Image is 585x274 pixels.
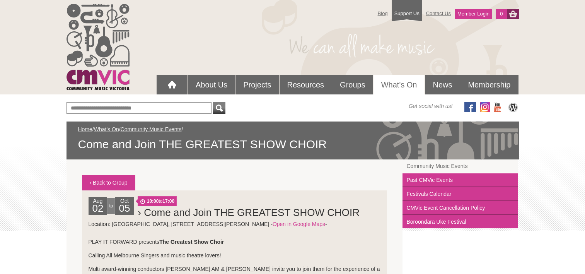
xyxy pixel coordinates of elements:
[273,221,325,227] a: Open in Google Maps
[455,9,492,19] a: Member Login
[403,215,518,228] a: Boroondara Uke Festival
[90,205,106,215] h2: 02
[121,126,182,132] a: Community Music Events
[332,75,373,94] a: Groups
[280,75,332,94] a: Resources
[67,4,130,90] img: cmvic_logo.png
[82,175,135,190] a: ‹ Back to Group
[147,199,159,204] strong: 10:00
[188,75,235,94] a: About Us
[89,252,381,259] p: Calling All Melbourne Singers and music theatre lovers!
[235,75,279,94] a: Projects
[117,205,132,215] h2: 05
[78,125,507,152] div: / / /
[403,187,518,201] a: Festivals Calendar
[403,159,518,173] a: Community Music Events
[496,9,507,19] a: 0
[138,196,177,206] span: to
[374,75,425,94] a: What's On
[107,198,115,214] div: to
[422,7,455,20] a: Contact Us
[409,102,453,110] span: Get social with us!
[89,197,107,215] div: Aug
[159,239,224,245] strong: The Greatest Show Choir
[78,137,507,152] span: Come and Join THE GREATEST SHOW CHOIR
[78,126,92,132] a: Home
[162,199,174,204] strong: 17:00
[403,201,518,215] a: CMVic Event Cancellation Policy
[403,173,518,187] a: Past CMVic Events
[480,102,490,112] img: icon-instagram.png
[138,205,380,220] h2: › Come and Join THE GREATEST SHOW CHOIR
[115,197,134,215] div: Oct
[425,75,460,94] a: News
[374,7,392,20] a: Blog
[460,75,518,94] a: Membership
[89,238,381,246] p: PLAY IT FORWARD presents
[507,102,519,112] img: CMVic Blog
[94,126,119,132] a: What's On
